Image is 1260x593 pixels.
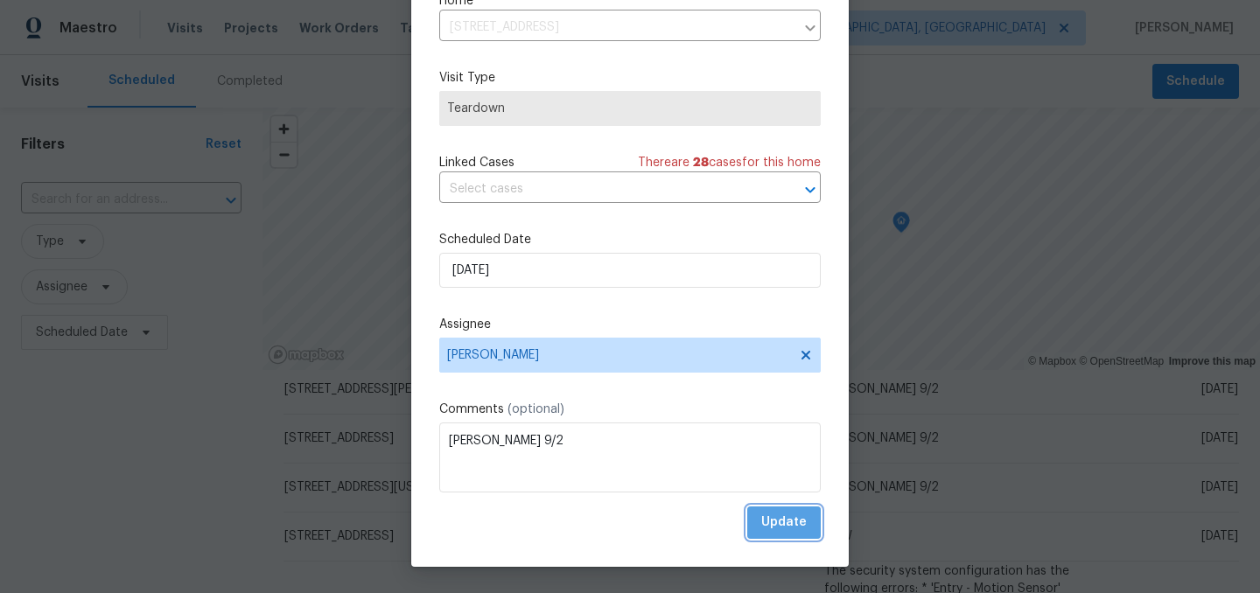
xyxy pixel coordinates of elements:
span: 28 [693,157,709,169]
label: Visit Type [439,69,821,87]
input: Enter in an address [439,14,794,41]
label: Scheduled Date [439,231,821,248]
label: Assignee [439,316,821,333]
span: Linked Cases [439,154,514,171]
span: (optional) [507,403,564,415]
span: There are case s for this home [638,154,821,171]
button: Update [747,506,821,539]
label: Comments [439,401,821,418]
input: M/D/YYYY [439,253,821,288]
span: Teardown [447,100,813,117]
input: Select cases [439,176,772,203]
span: [PERSON_NAME] [447,348,790,362]
textarea: [PERSON_NAME] 9/2 [439,422,821,492]
span: Update [761,512,807,534]
button: Open [798,178,822,202]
